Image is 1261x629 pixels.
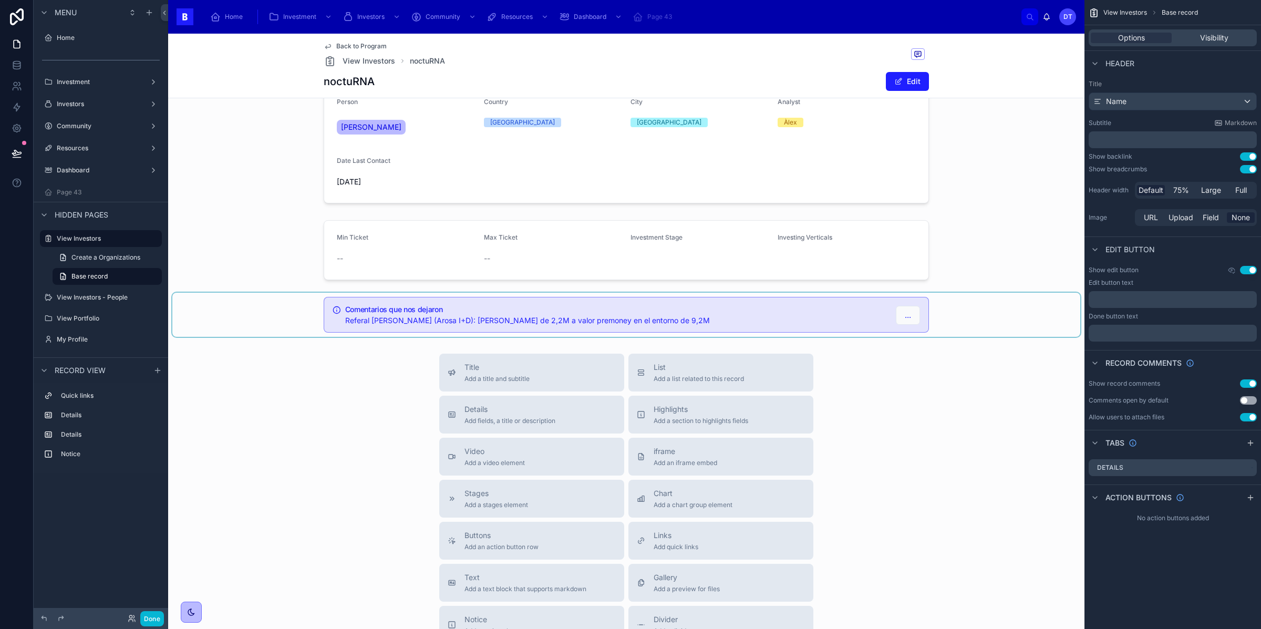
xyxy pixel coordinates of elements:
[483,7,554,26] a: Resources
[628,354,813,391] button: ListAdd a list related to this record
[57,144,145,152] label: Resources
[1118,33,1145,43] span: Options
[1105,58,1134,69] span: Header
[647,13,672,21] span: Page 43
[464,501,528,509] span: Add a stages element
[324,42,387,50] a: Back to Program
[202,5,1021,28] div: scrollable content
[57,314,160,323] label: View Portfolio
[439,354,624,391] button: TitleAdd a title and subtitle
[40,96,162,112] a: Investors
[654,375,744,383] span: Add a list related to this record
[57,78,145,86] label: Investment
[1105,438,1124,448] span: Tabs
[283,13,316,21] span: Investment
[628,522,813,560] button: LinksAdd quick links
[1105,358,1182,368] span: Record comments
[34,383,168,473] div: scrollable content
[53,249,162,266] a: Create a Organizations
[40,118,162,135] a: Community
[1214,119,1257,127] a: Markdown
[464,585,586,593] span: Add a text block that supports markdown
[1225,119,1257,127] span: Markdown
[1089,413,1164,421] div: Allow users to attach files
[1089,131,1257,148] div: scrollable content
[1103,8,1147,17] span: View Investors
[654,501,732,509] span: Add a chart group element
[71,272,108,281] span: Base record
[61,391,158,400] label: Quick links
[464,362,530,373] span: Title
[57,100,145,108] label: Investors
[654,404,748,415] span: Highlights
[336,42,387,50] span: Back to Program
[654,446,717,457] span: iframe
[40,140,162,157] a: Resources
[40,331,162,348] a: My Profile
[654,362,744,373] span: List
[40,289,162,306] a: View Investors - People
[61,411,158,419] label: Details
[1169,212,1193,223] span: Upload
[207,7,250,26] a: Home
[40,29,162,46] a: Home
[1139,185,1163,195] span: Default
[1089,119,1111,127] label: Subtitle
[339,7,406,26] a: Investors
[1203,212,1219,223] span: Field
[439,396,624,434] button: DetailsAdd fields, a title or description
[408,7,481,26] a: Community
[464,488,528,499] span: Stages
[654,614,692,625] span: Divider
[439,480,624,518] button: StagesAdd a stages element
[1089,80,1257,88] label: Title
[55,7,77,18] span: Menu
[343,56,395,66] span: View Investors
[654,459,717,467] span: Add an iframe embed
[1162,8,1198,17] span: Base record
[1105,244,1155,255] span: Edit button
[886,72,929,91] button: Edit
[654,530,698,541] span: Links
[464,543,539,551] span: Add an action button row
[40,162,162,179] a: Dashboard
[628,480,813,518] button: ChartAdd a chart group element
[324,74,375,89] h1: noctuRNA
[1089,312,1138,321] label: Done button text
[177,8,193,25] img: App logo
[71,253,140,262] span: Create a Organizations
[61,450,158,458] label: Notice
[464,614,527,625] span: Notice
[1089,165,1147,173] div: Show breadcrumbs
[1200,33,1228,43] span: Visibility
[140,611,164,626] button: Done
[1089,379,1160,388] div: Show record comments
[1232,212,1250,223] span: None
[654,585,720,593] span: Add a preview for files
[628,438,813,476] button: iframeAdd an iframe embed
[1089,213,1131,222] label: Image
[1144,212,1158,223] span: URL
[1173,185,1189,195] span: 75%
[40,310,162,327] a: View Portfolio
[1089,186,1131,194] label: Header width
[40,184,162,201] a: Page 43
[654,572,720,583] span: Gallery
[439,522,624,560] button: ButtonsAdd an action button row
[1089,396,1169,405] div: Comments open by default
[57,234,156,243] label: View Investors
[464,446,525,457] span: Video
[61,430,158,439] label: Details
[40,230,162,247] a: View Investors
[629,7,679,26] a: Page 43
[1089,291,1257,308] div: scrollable content
[1089,266,1139,274] label: Show edit button
[1201,185,1221,195] span: Large
[1097,463,1123,472] label: Details
[1063,13,1072,21] span: DT
[1235,185,1247,195] span: Full
[55,365,106,376] span: Record view
[53,268,162,285] a: Base record
[464,459,525,467] span: Add a video element
[654,543,698,551] span: Add quick links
